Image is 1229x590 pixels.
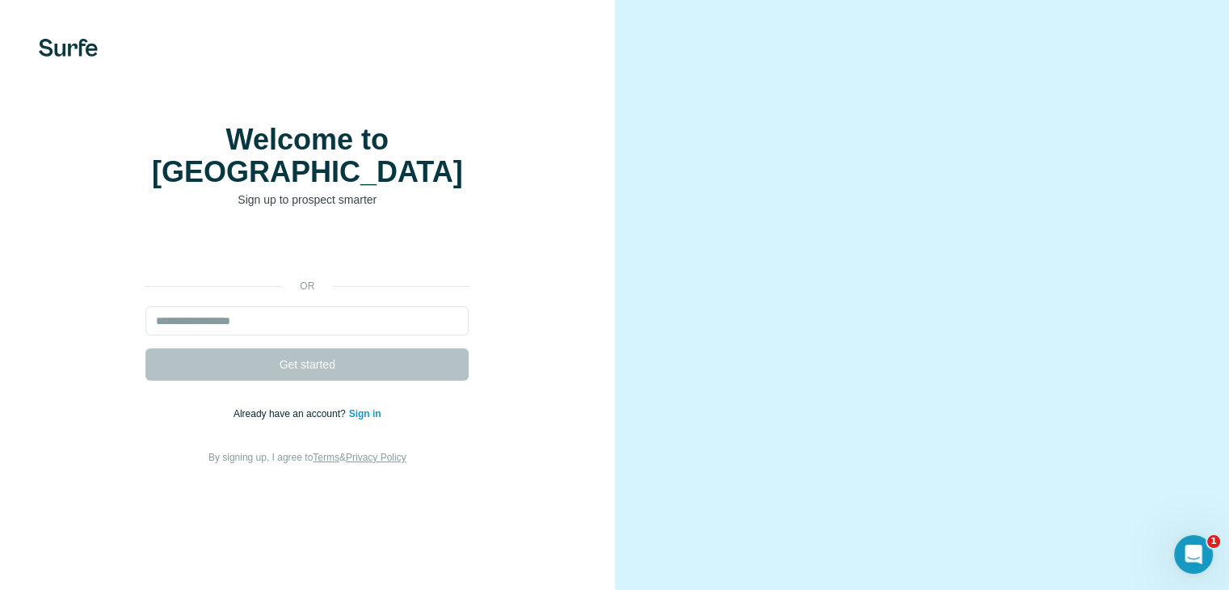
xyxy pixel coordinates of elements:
a: Privacy Policy [346,452,406,463]
span: Already have an account? [234,408,349,419]
p: Sign up to prospect smarter [145,192,469,208]
iframe: Intercom live chat [1174,535,1213,574]
span: By signing up, I agree to & [208,452,406,463]
iframe: To enrich screen reader interactions, please activate Accessibility in Grammarly extension settings [137,232,477,268]
img: Surfe's logo [39,39,98,57]
h1: Welcome to [GEOGRAPHIC_DATA] [145,124,469,188]
span: 1 [1207,535,1220,548]
a: Terms [313,452,339,463]
a: Sign in [349,408,381,419]
p: or [281,279,333,293]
